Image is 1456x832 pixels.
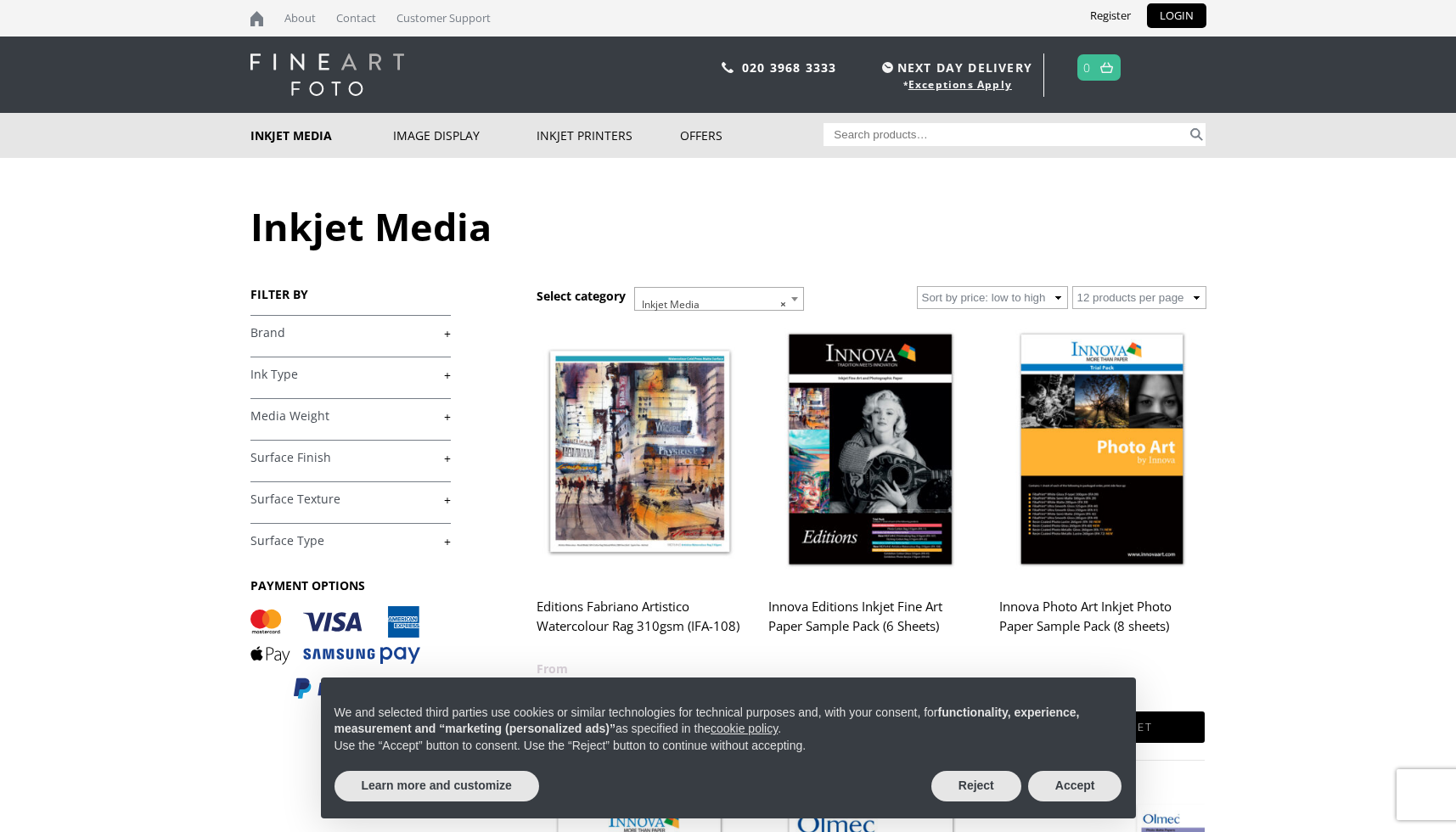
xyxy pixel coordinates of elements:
[537,591,742,659] h2: Editions Fabriano Artistico Watercolour Rag 310gsm (IFA-108)
[537,323,742,700] a: Editions Fabriano Artistico Watercolour Rag 310gsm (IFA-108) £6.29
[250,408,451,424] a: +
[250,53,404,96] img: logo-white.svg
[537,323,742,580] img: Editions Fabriano Artistico Watercolour Rag 310gsm (IFA-108)
[250,315,451,349] h4: Brand
[768,323,974,700] a: Innova Editions Inkjet Fine Art Paper Sample Pack (6 Sheets) £7.99 inc VAT
[999,323,1205,700] a: Innova Photo Art Inkjet Photo Paper Sample Pack (8 sheets) £7.99 inc VAT
[393,113,537,158] a: Image Display
[1187,123,1206,146] button: Search
[250,533,451,549] a: +
[250,492,451,508] a: +
[635,288,803,322] span: Inkjet Media
[250,577,451,593] h3: PAYMENT OPTIONS
[742,59,837,76] a: 020 3968 3333
[250,286,451,302] h3: FILTER BY
[250,523,451,557] h4: Surface Type
[917,286,1068,309] select: Shop order
[882,62,893,73] img: time.svg
[999,591,1205,659] h2: Innova Photo Art Inkjet Photo Paper Sample Pack (8 sheets)
[680,113,824,158] a: Offers
[1100,62,1113,73] img: basket.svg
[334,705,1122,738] p: We and selected third parties use cookies or similar technologies for technical purposes and, wit...
[250,367,451,383] a: +
[999,323,1205,580] img: Innova Photo Art Inkjet Photo Paper Sample Pack (8 sheets)
[824,123,1187,146] input: Search products…
[250,398,451,432] h4: Media Weight
[334,771,539,801] button: Learn more and customize
[780,293,786,317] span: ×
[250,200,1206,252] h1: Inkjet Media
[250,481,451,515] h4: Surface Texture
[768,591,974,659] h2: Innova Editions Inkjet Fine Art Paper Sample Pack (6 Sheets)
[537,113,680,158] a: Inkjet Printers
[878,58,1032,77] span: NEXT DAY DELIVERY
[1083,55,1091,80] a: 0
[250,440,451,474] h4: Surface Finish
[711,722,778,735] a: cookie policy
[1028,771,1122,801] button: Accept
[537,288,626,304] h3: Select category
[334,738,1122,755] p: Use the “Accept” button to consent. Use the “Reject” button to continue without accepting.
[250,450,451,466] a: +
[307,664,1150,832] div: Notice
[1077,3,1144,28] a: Register
[634,287,804,311] span: Inkjet Media
[931,771,1021,801] button: Reject
[722,62,734,73] img: phone.svg
[334,706,1080,736] strong: functionality, experience, measurement and “marketing (personalized ads)”
[250,606,420,700] img: PAYMENT OPTIONS
[250,325,451,341] a: +
[250,113,394,158] a: Inkjet Media
[250,357,451,391] h4: Ink Type
[768,323,974,580] img: Innova Editions Inkjet Fine Art Paper Sample Pack (6 Sheets)
[908,77,1012,92] a: Exceptions Apply
[1147,3,1206,28] a: LOGIN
